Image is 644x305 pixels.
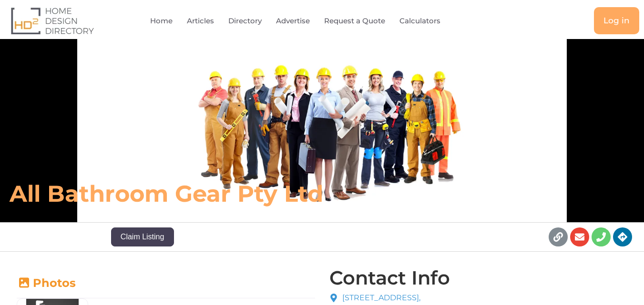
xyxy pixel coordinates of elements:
[399,10,440,32] a: Calculators
[10,179,446,208] h6: All Bathroom Gear Pty Ltd
[603,17,630,25] span: Log in
[324,10,385,32] a: Request a Quote
[132,10,480,32] nav: Menu
[276,10,310,32] a: Advertise
[150,10,173,32] a: Home
[329,268,450,287] h4: Contact Info
[340,292,420,304] span: [STREET_ADDRESS],
[17,276,76,290] a: Photos
[228,10,262,32] a: Directory
[111,227,174,246] button: Claim Listing
[594,7,639,34] a: Log in
[187,10,214,32] a: Articles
